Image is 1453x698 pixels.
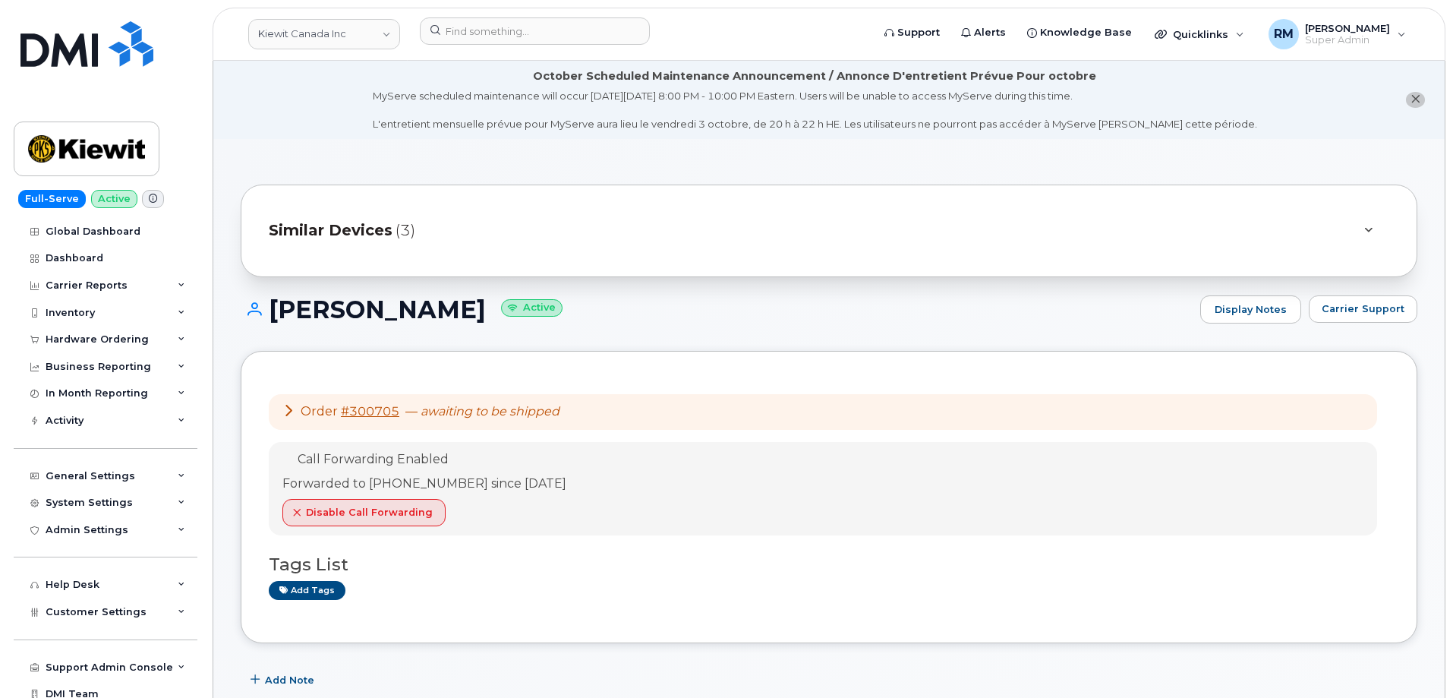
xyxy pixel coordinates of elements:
[269,555,1389,574] h3: Tags List
[241,296,1193,323] h1: [PERSON_NAME]
[501,299,563,317] small: Active
[298,452,449,466] span: Call Forwarding Enabled
[421,404,559,418] em: awaiting to be shipped
[241,666,327,693] button: Add Note
[1322,302,1404,316] span: Carrier Support
[373,89,1257,131] div: MyServe scheduled maintenance will occur [DATE][DATE] 8:00 PM - 10:00 PM Eastern. Users will be u...
[282,499,446,526] button: Disable Call Forwarding
[269,581,345,600] a: Add tags
[301,404,338,418] span: Order
[282,475,566,493] div: Forwarded to [PHONE_NUMBER] since [DATE]
[306,505,433,520] span: Disable Call Forwarding
[269,220,392,242] span: Similar Devices
[265,673,314,687] span: Add Note
[396,220,415,242] span: (3)
[405,404,559,418] span: —
[1309,295,1417,323] button: Carrier Support
[341,404,399,418] a: #300705
[1387,632,1442,687] iframe: Messenger Launcher
[1406,92,1425,108] button: close notification
[1200,295,1301,324] a: Display Notes
[533,68,1096,84] div: October Scheduled Maintenance Announcement / Annonce D'entretient Prévue Pour octobre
